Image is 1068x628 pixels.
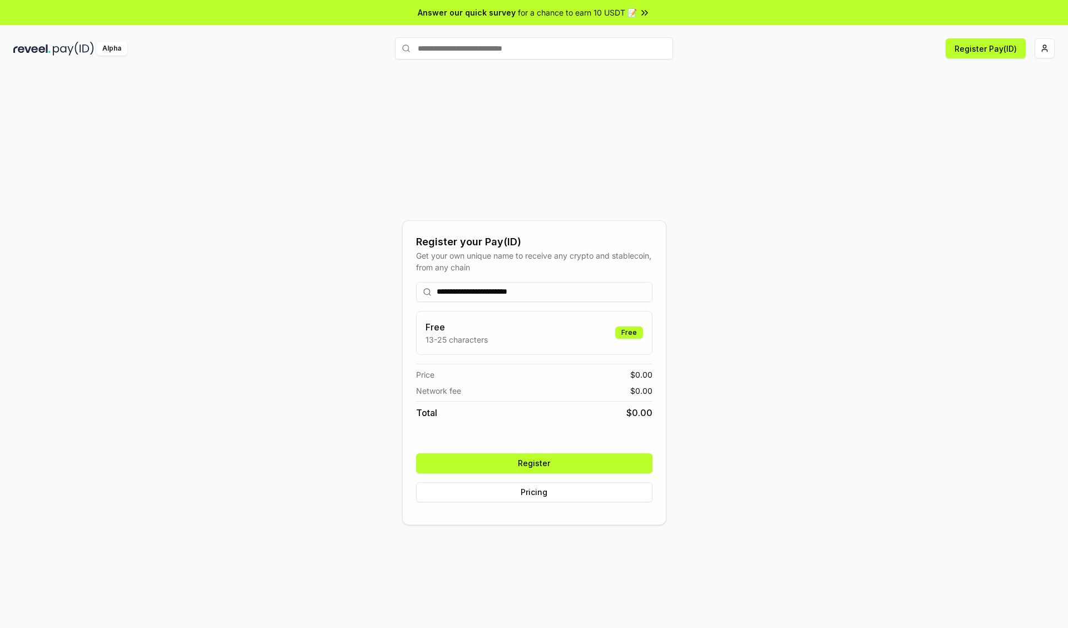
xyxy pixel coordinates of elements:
[416,250,652,273] div: Get your own unique name to receive any crypto and stablecoin, from any chain
[518,7,637,18] span: for a chance to earn 10 USDT 📝
[416,369,434,380] span: Price
[416,234,652,250] div: Register your Pay(ID)
[416,385,461,397] span: Network fee
[416,453,652,473] button: Register
[630,385,652,397] span: $ 0.00
[416,482,652,502] button: Pricing
[53,42,94,56] img: pay_id
[96,42,127,56] div: Alpha
[626,406,652,419] span: $ 0.00
[13,42,51,56] img: reveel_dark
[418,7,516,18] span: Answer our quick survey
[416,406,437,419] span: Total
[426,334,488,345] p: 13-25 characters
[615,327,643,339] div: Free
[946,38,1026,58] button: Register Pay(ID)
[630,369,652,380] span: $ 0.00
[426,320,488,334] h3: Free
